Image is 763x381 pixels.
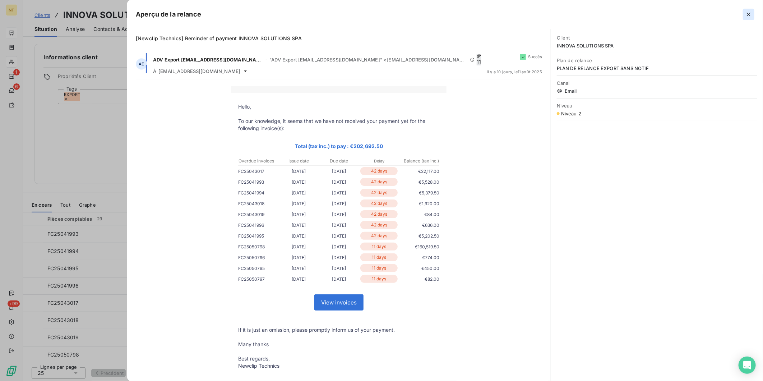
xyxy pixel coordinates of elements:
[399,189,439,197] p: €5,379.50
[319,275,359,283] p: [DATE]
[269,57,468,63] span: "ADV Export [EMAIL_ADDRESS][DOMAIN_NAME]" <[EMAIL_ADDRESS][DOMAIN_NAME]>
[399,200,439,207] p: €1,920.00
[319,211,359,218] p: [DATE]
[238,189,278,197] p: FC25041994
[279,158,318,164] p: Issue date
[399,167,439,175] p: €22,117.00
[319,265,359,272] p: [DATE]
[319,158,359,164] p: Due date
[360,253,398,261] p: 11 days
[238,103,439,110] p: Hello,
[278,221,319,229] p: [DATE]
[238,200,278,207] p: FC25043018
[557,58,757,63] span: Plan de relance
[238,254,278,261] p: FC25050796
[360,221,398,229] p: 42 days
[360,275,398,283] p: 11 days
[360,178,398,186] p: 42 days
[319,243,359,251] p: [DATE]
[561,111,581,116] span: Niveau 2
[739,357,756,374] div: Open Intercom Messenger
[238,211,278,218] p: FC25043019
[136,58,147,70] div: AE
[399,221,439,229] p: €636.00
[399,275,439,283] p: €82.00
[278,254,319,261] p: [DATE]
[238,362,439,369] p: Newclip Technics
[278,265,319,272] p: [DATE]
[557,80,757,86] span: Canal
[319,167,359,175] p: [DATE]
[239,158,278,164] p: Overdue invoices
[477,54,481,65] span: 11
[278,178,319,186] p: [DATE]
[319,200,359,207] p: [DATE]
[399,243,439,251] p: €160,519.50
[136,9,201,19] h5: Aperçu de la relance
[360,264,398,272] p: 11 days
[238,232,278,240] p: FC25041995
[557,65,757,71] span: PLAN DE RELANCE EXPORT SANS NOTIF
[319,232,359,240] p: [DATE]
[360,243,398,251] p: 11 days
[399,232,439,240] p: €5,202.50
[360,189,398,197] p: 42 days
[399,265,439,272] p: €450.00
[278,211,319,218] p: [DATE]
[238,167,278,175] p: FC25043017
[557,35,757,41] span: Client
[319,254,359,261] p: [DATE]
[319,221,359,229] p: [DATE]
[238,265,278,272] p: FC25050795
[238,142,439,150] p: Total (tax inc.) to pay : €202,692.50
[238,355,439,362] p: Best regards,
[278,232,319,240] p: [DATE]
[278,167,319,175] p: [DATE]
[238,221,278,229] p: FC25041996
[399,158,439,164] p: Balance (tax inc.)
[360,199,398,207] p: 42 days
[319,189,359,197] p: [DATE]
[136,35,302,41] span: [Newclip Technics] Reminder of payment INNOVA SOLUTIONS SPA
[360,210,398,218] p: 42 days
[557,103,757,109] span: Niveau
[360,167,398,175] p: 42 days
[238,275,278,283] p: FC25050797
[278,189,319,197] p: [DATE]
[359,158,399,164] p: Delay
[238,243,278,251] p: FC25050798
[399,254,439,261] p: €774.00
[238,178,278,186] p: FC25041993
[153,68,156,74] span: À
[278,243,319,251] p: [DATE]
[319,178,359,186] p: [DATE]
[360,232,398,240] p: 42 days
[399,178,439,186] p: €5,528.00
[158,68,240,74] span: [EMAIL_ADDRESS][DOMAIN_NAME]
[238,341,439,348] p: Many thanks
[153,57,263,63] span: ADV Export [EMAIL_ADDRESS][DOMAIN_NAME]
[315,295,363,310] a: View invoices
[265,58,267,62] span: -
[278,275,319,283] p: [DATE]
[399,211,439,218] p: €84.00
[278,200,319,207] p: [DATE]
[487,70,542,74] span: il y a 10 jours , le 11 août 2025
[238,118,439,132] p: To our knowledge, it seems that we have not received your payment yet for the following invoice(s):
[557,43,757,49] span: INNOVA SOLUTIONS SPA
[238,326,439,334] p: If it is just an omission, please promptly inform us of your payment.
[557,88,757,94] span: Email
[528,55,542,59] span: Succès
